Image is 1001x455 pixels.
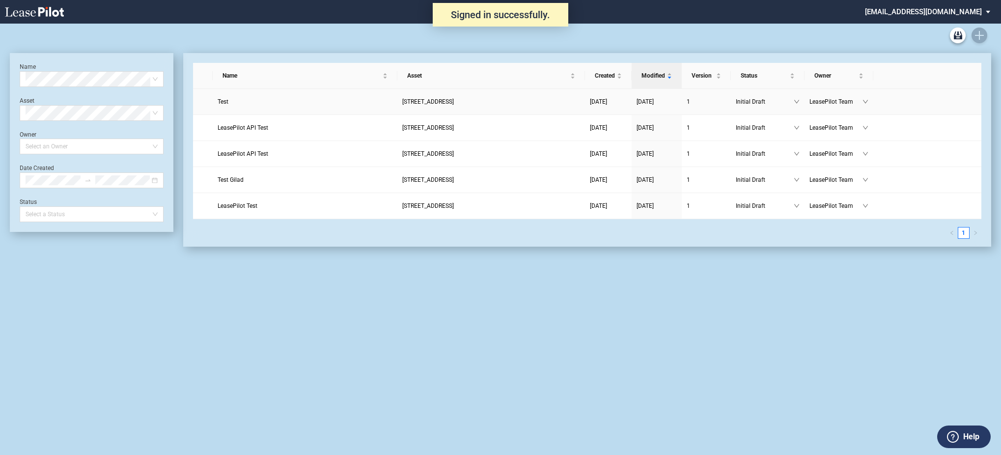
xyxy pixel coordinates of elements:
[973,230,978,235] span: right
[736,149,794,159] span: Initial Draft
[590,175,627,185] a: [DATE]
[937,426,991,448] button: Help
[958,227,970,239] li: 1
[637,150,654,157] span: [DATE]
[641,71,665,81] span: Modified
[402,98,454,105] span: 109 State Street
[637,201,677,211] a: [DATE]
[809,97,862,107] span: LeasePilot Team
[590,97,627,107] a: [DATE]
[397,63,585,89] th: Asset
[809,175,862,185] span: LeasePilot Team
[794,99,800,105] span: down
[218,97,392,107] a: Test
[590,201,627,211] a: [DATE]
[862,125,868,131] span: down
[218,201,392,211] a: LeasePilot Test
[402,124,454,131] span: 109 State Street
[20,131,36,138] label: Owner
[736,123,794,133] span: Initial Draft
[218,150,268,157] span: LeasePilot API Test
[218,175,392,185] a: Test Gilad
[218,98,228,105] span: Test
[809,123,862,133] span: LeasePilot Team
[970,227,981,239] li: Next Page
[809,201,862,211] span: LeasePilot Team
[862,151,868,157] span: down
[590,123,627,133] a: [DATE]
[20,199,37,205] label: Status
[585,63,632,89] th: Created
[590,98,607,105] span: [DATE]
[687,123,726,133] a: 1
[805,63,873,89] th: Owner
[20,63,36,70] label: Name
[637,176,654,183] span: [DATE]
[862,203,868,209] span: down
[637,124,654,131] span: [DATE]
[731,63,805,89] th: Status
[84,177,91,184] span: swap-right
[963,430,979,443] label: Help
[590,202,607,209] span: [DATE]
[84,177,91,184] span: to
[407,71,568,81] span: Asset
[402,150,454,157] span: 109 State Street
[433,3,568,27] div: Signed in successfully.
[687,175,726,185] a: 1
[958,227,969,238] a: 1
[946,227,958,239] li: Previous Page
[809,149,862,159] span: LeasePilot Team
[949,230,954,235] span: left
[687,150,690,157] span: 1
[402,149,580,159] a: [STREET_ADDRESS]
[213,63,397,89] th: Name
[218,202,257,209] span: LeasePilot Test
[794,151,800,157] span: down
[590,149,627,159] a: [DATE]
[794,177,800,183] span: down
[637,97,677,107] a: [DATE]
[692,71,714,81] span: Version
[402,176,454,183] span: 109 State Street
[402,202,454,209] span: 109 State Street
[970,227,981,239] button: right
[687,202,690,209] span: 1
[590,150,607,157] span: [DATE]
[682,63,731,89] th: Version
[862,99,868,105] span: down
[590,124,607,131] span: [DATE]
[402,175,580,185] a: [STREET_ADDRESS]
[741,71,788,81] span: Status
[687,98,690,105] span: 1
[218,176,244,183] span: Test Gilad
[687,149,726,159] a: 1
[814,71,857,81] span: Owner
[402,97,580,107] a: [STREET_ADDRESS]
[590,176,607,183] span: [DATE]
[637,98,654,105] span: [DATE]
[20,97,34,104] label: Asset
[736,175,794,185] span: Initial Draft
[402,201,580,211] a: [STREET_ADDRESS]
[637,149,677,159] a: [DATE]
[595,71,615,81] span: Created
[687,124,690,131] span: 1
[637,202,654,209] span: [DATE]
[687,201,726,211] a: 1
[637,175,677,185] a: [DATE]
[736,97,794,107] span: Initial Draft
[222,71,381,81] span: Name
[687,97,726,107] a: 1
[218,123,392,133] a: LeasePilot API Test
[218,149,392,159] a: LeasePilot API Test
[20,165,54,171] label: Date Created
[794,203,800,209] span: down
[950,28,966,43] a: Archive
[687,176,690,183] span: 1
[794,125,800,131] span: down
[637,123,677,133] a: [DATE]
[946,227,958,239] button: left
[862,177,868,183] span: down
[632,63,682,89] th: Modified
